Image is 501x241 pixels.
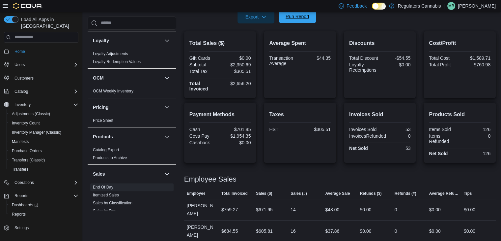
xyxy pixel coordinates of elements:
button: Loyalty [163,37,171,45]
span: Products to Archive [93,155,127,160]
span: Reports [14,193,28,198]
button: Reports [7,210,81,219]
div: Loyalty [88,50,176,68]
a: OCM Weekly Inventory [93,89,133,93]
span: Transfers [12,167,28,172]
a: Reports [9,210,28,218]
a: Inventory Count [9,119,42,127]
button: Pricing [93,104,162,111]
a: Transfers [9,165,31,173]
div: Total Discount [349,55,378,61]
span: Home [14,49,25,54]
button: Catalog [12,87,31,95]
span: Inventory [12,101,78,109]
button: Loyalty [93,37,162,44]
span: Transfers (Classic) [12,157,45,163]
button: Users [1,60,81,69]
div: $0.00 [429,227,441,235]
button: Inventory Manager (Classic) [7,128,81,137]
span: Settings [14,225,29,230]
div: Total Tax [189,69,219,74]
button: Operations [1,178,81,187]
span: Average Sale [325,191,350,196]
span: Reports [12,212,26,217]
span: Refunds (#) [395,191,416,196]
span: Dashboards [12,202,38,208]
div: $701.85 [221,127,251,132]
span: OCM Weekly Inventory [93,88,133,94]
img: Cova [13,3,42,9]
div: $1,954.35 [221,133,251,139]
div: $605.81 [256,227,273,235]
a: End Of Day [93,185,113,189]
button: Inventory [12,101,33,109]
strong: Total Invoiced [189,81,208,91]
button: Catalog [1,87,81,96]
a: Itemized Sales [93,193,119,197]
div: $760.98 [461,62,490,67]
span: Inventory Manager (Classic) [12,130,61,135]
button: Transfers [7,165,81,174]
a: Customers [12,74,36,82]
div: 0 [461,133,490,139]
span: Reports [9,210,78,218]
h2: Average Spent [269,39,331,47]
div: OCM [88,87,176,98]
button: Users [12,61,27,69]
span: Sales ($) [256,191,272,196]
div: $305.51 [301,127,331,132]
button: Products [163,133,171,141]
span: Refunds ($) [360,191,381,196]
div: Items Sold [429,127,458,132]
div: $0.00 [360,227,371,235]
div: 126 [461,151,490,156]
a: Inventory Manager (Classic) [9,128,64,136]
input: Dark Mode [372,3,386,10]
span: Load All Apps in [GEOGRAPHIC_DATA] [18,16,78,29]
h3: OCM [93,75,104,81]
h3: Products [93,133,113,140]
div: $37.86 [325,227,339,235]
p: Regulators Cannabis [398,2,441,10]
button: OCM [93,75,162,81]
button: Purchase Orders [7,146,81,155]
div: Invoices Sold [349,127,378,132]
span: Sales by Day [93,208,116,214]
div: Gift Cards [189,55,219,61]
span: Users [14,62,25,67]
div: $2,350.69 [221,62,251,67]
span: Catalog [14,89,28,94]
div: Products [88,146,176,164]
div: Total Cost [429,55,458,61]
span: Sales by Classification [93,200,132,206]
p: | [443,2,445,10]
span: Adjustments (Classic) [9,110,78,118]
div: Subtotal [189,62,219,67]
strong: Net Sold [429,151,448,156]
p: [PERSON_NAME] [458,2,496,10]
div: Mike Biron [447,2,455,10]
span: Loyalty Redemption Values [93,59,141,64]
a: Price Sheet [93,118,113,123]
div: [PERSON_NAME] [184,199,219,220]
button: Manifests [7,137,81,146]
div: Transaction Average [269,55,298,66]
span: End Of Day [93,185,113,190]
strong: Net Sold [349,146,368,151]
h3: Employee Sales [184,175,237,183]
button: Export [237,10,274,23]
span: Run Report [286,13,309,20]
a: Purchase Orders [9,147,44,155]
span: Operations [14,180,34,185]
a: Catalog Export [93,148,119,152]
div: Pricing [88,117,176,127]
h2: Total Sales ($) [189,39,251,47]
a: Manifests [9,138,31,146]
div: $671.95 [256,206,273,214]
span: Tips [464,191,472,196]
div: Cashback [189,140,219,145]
